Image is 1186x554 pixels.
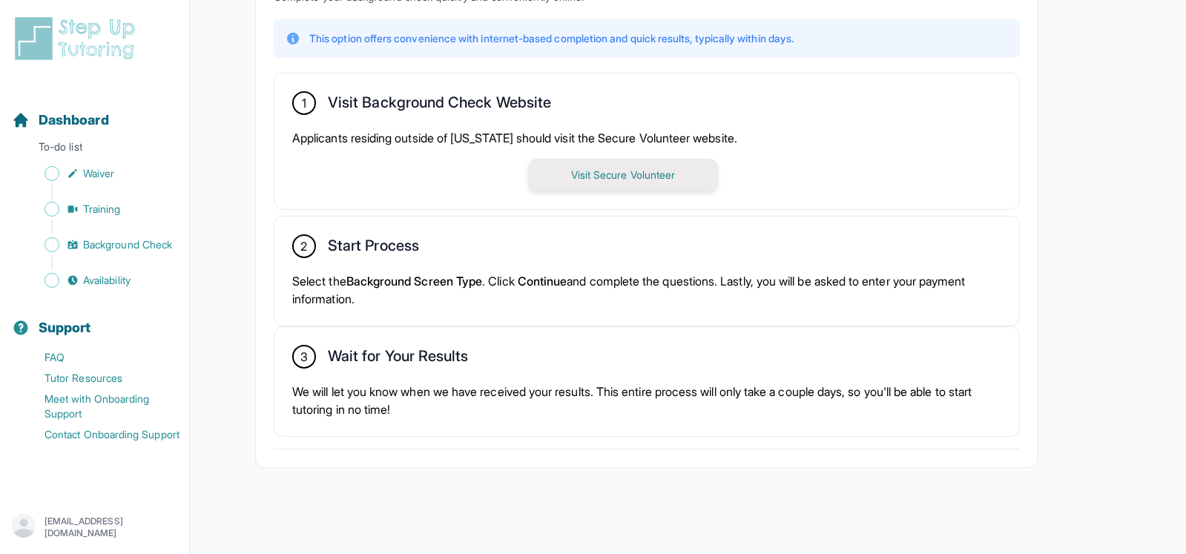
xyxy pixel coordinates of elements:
[83,166,114,181] span: Waiver
[6,294,183,344] button: Support
[528,167,718,182] a: Visit Secure Volunteer
[12,270,189,291] a: Availability
[6,86,183,136] button: Dashboard
[300,348,308,366] span: 3
[346,274,483,288] span: Background Screen Type
[328,93,551,117] h2: Visit Background Check Website
[83,273,131,288] span: Availability
[12,15,144,62] img: logo
[12,347,189,368] a: FAQ
[302,94,306,112] span: 1
[83,237,172,252] span: Background Check
[39,317,91,338] span: Support
[328,237,419,260] h2: Start Process
[12,163,189,184] a: Waiver
[12,368,189,389] a: Tutor Resources
[12,199,189,220] a: Training
[292,129,1001,147] p: Applicants residing outside of [US_STATE] should visit the Secure Volunteer website.
[12,234,189,255] a: Background Check
[309,31,794,46] p: This option offers convenience with internet-based completion and quick results, typically within...
[12,110,109,131] a: Dashboard
[12,424,189,445] a: Contact Onboarding Support
[292,383,1001,418] p: We will let you know when we have received your results. This entire process will only take a cou...
[83,202,121,217] span: Training
[328,347,468,371] h2: Wait for Your Results
[12,514,177,541] button: [EMAIL_ADDRESS][DOMAIN_NAME]
[300,237,307,255] span: 2
[6,139,183,160] p: To-do list
[292,272,1001,308] p: Select the . Click and complete the questions. Lastly, you will be asked to enter your payment in...
[12,389,189,424] a: Meet with Onboarding Support
[45,515,177,539] p: [EMAIL_ADDRESS][DOMAIN_NAME]
[528,159,718,191] button: Visit Secure Volunteer
[39,110,109,131] span: Dashboard
[518,274,567,288] span: Continue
